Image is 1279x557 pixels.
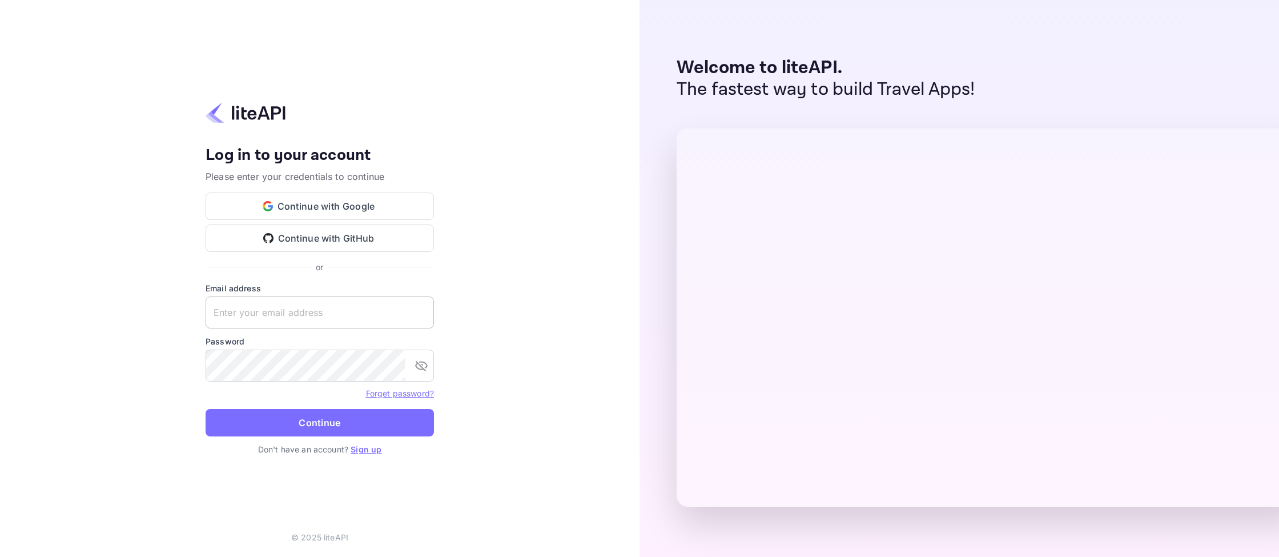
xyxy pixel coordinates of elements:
[351,444,381,454] a: Sign up
[677,79,975,101] p: The fastest way to build Travel Apps!
[206,146,434,166] h4: Log in to your account
[206,225,434,252] button: Continue with GitHub
[366,388,434,398] a: Forget password?
[206,170,434,183] p: Please enter your credentials to continue
[206,296,434,328] input: Enter your email address
[206,282,434,294] label: Email address
[206,335,434,347] label: Password
[206,443,434,455] p: Don't have an account?
[410,354,433,377] button: toggle password visibility
[206,409,434,436] button: Continue
[366,387,434,399] a: Forget password?
[677,57,975,79] p: Welcome to liteAPI.
[206,102,285,124] img: liteapi
[291,531,348,543] p: © 2025 liteAPI
[206,193,434,220] button: Continue with Google
[316,261,323,273] p: or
